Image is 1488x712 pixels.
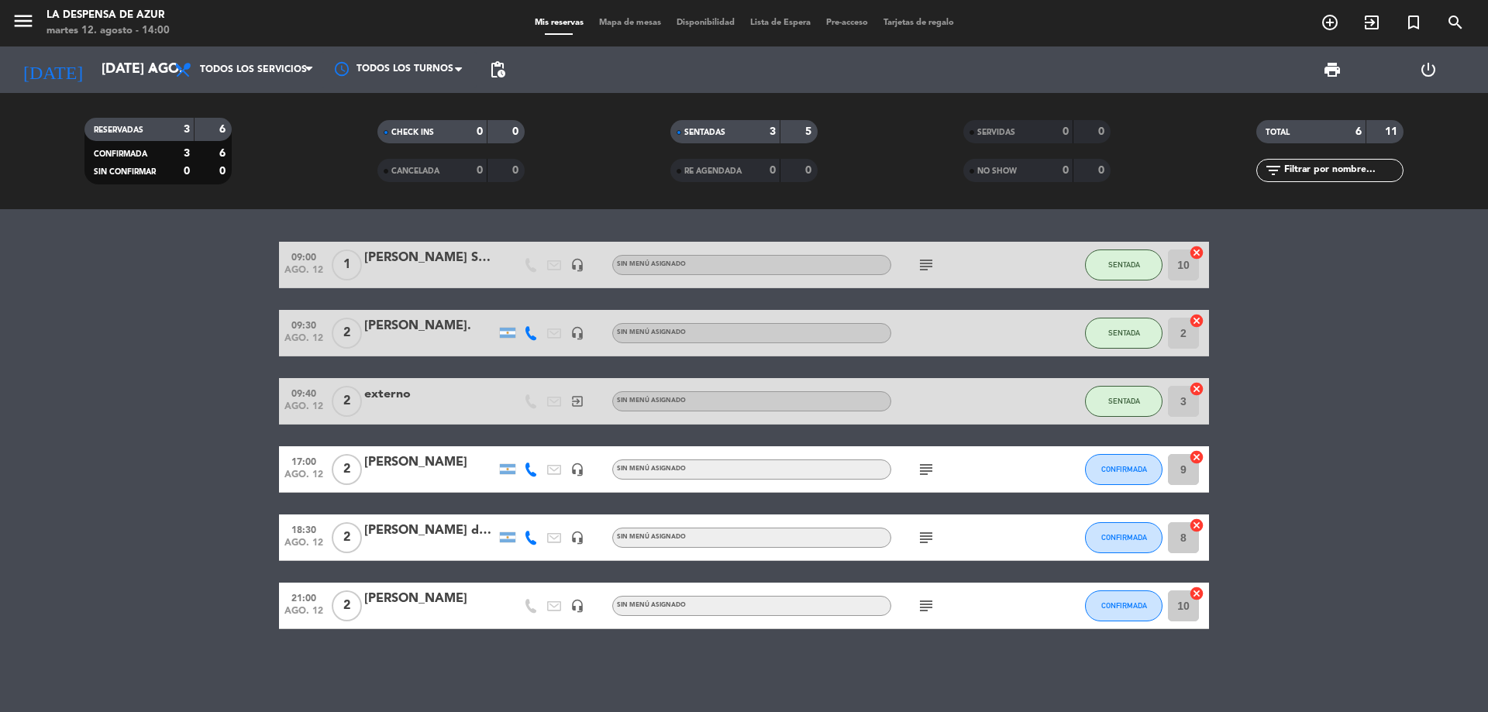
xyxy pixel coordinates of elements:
[591,19,669,27] span: Mapa de mesas
[332,386,362,417] span: 2
[805,165,815,176] strong: 0
[1321,13,1339,32] i: add_circle_outline
[617,397,686,404] span: Sin menú asignado
[1101,465,1147,473] span: CONFIRMADA
[527,19,591,27] span: Mis reservas
[94,126,143,134] span: RESERVADAS
[284,333,323,351] span: ago. 12
[1098,126,1107,137] strong: 0
[364,316,496,336] div: [PERSON_NAME].
[1189,449,1204,465] i: cancel
[1101,533,1147,542] span: CONFIRMADA
[219,166,229,177] strong: 0
[1264,161,1283,180] i: filter_list
[284,606,323,624] span: ago. 12
[1098,165,1107,176] strong: 0
[391,167,439,175] span: CANCELADA
[1380,46,1476,93] div: LOG OUT
[1266,129,1290,136] span: TOTAL
[570,531,584,545] i: headset_mic
[332,249,362,280] span: 1
[477,165,483,176] strong: 0
[364,384,496,404] div: externo
[876,19,962,27] span: Tarjetas de regalo
[12,53,94,87] i: [DATE]
[46,8,170,23] div: La Despensa de Azur
[770,126,776,137] strong: 3
[1108,260,1140,269] span: SENTADA
[1108,397,1140,405] span: SENTADA
[219,148,229,159] strong: 6
[1283,162,1403,179] input: Filtrar por nombre...
[184,148,190,159] strong: 3
[1189,586,1204,601] i: cancel
[364,248,496,268] div: [PERSON_NAME] San [PERSON_NAME]
[284,401,323,419] span: ago. 12
[512,165,522,176] strong: 0
[284,384,323,401] span: 09:40
[364,521,496,541] div: [PERSON_NAME] de la [PERSON_NAME]
[570,599,584,613] i: headset_mic
[977,129,1015,136] span: SERVIDAS
[12,9,35,38] button: menu
[917,256,935,274] i: subject
[770,165,776,176] strong: 0
[284,470,323,487] span: ago. 12
[617,534,686,540] span: Sin menú asignado
[284,538,323,555] span: ago. 12
[284,452,323,470] span: 17:00
[917,597,935,615] i: subject
[818,19,876,27] span: Pre-acceso
[1085,318,1162,349] button: SENTADA
[144,60,163,79] i: arrow_drop_down
[742,19,818,27] span: Lista de Espera
[1362,13,1381,32] i: exit_to_app
[1085,590,1162,621] button: CONFIRMADA
[977,167,1017,175] span: NO SHOW
[1085,249,1162,280] button: SENTADA
[1385,126,1400,137] strong: 11
[12,9,35,33] i: menu
[46,23,170,39] div: martes 12. agosto - 14:00
[284,520,323,538] span: 18:30
[477,126,483,137] strong: 0
[284,247,323,265] span: 09:00
[332,522,362,553] span: 2
[1189,313,1204,328] i: cancel
[1063,165,1069,176] strong: 0
[805,126,815,137] strong: 5
[284,315,323,333] span: 09:30
[617,329,686,335] span: Sin menú asignado
[570,463,584,476] i: headset_mic
[570,394,584,408] i: exit_to_app
[1085,386,1162,417] button: SENTADA
[391,129,434,136] span: CHECK INS
[684,129,725,136] span: SENTADAS
[94,150,147,158] span: CONFIRMADA
[364,589,496,609] div: [PERSON_NAME]
[617,602,686,608] span: Sin menú asignado
[184,166,190,177] strong: 0
[669,19,742,27] span: Disponibilidad
[1419,60,1438,79] i: power_settings_new
[1189,381,1204,397] i: cancel
[284,265,323,283] span: ago. 12
[1085,454,1162,485] button: CONFIRMADA
[332,454,362,485] span: 2
[570,326,584,340] i: headset_mic
[1323,60,1342,79] span: print
[1189,518,1204,533] i: cancel
[1404,13,1423,32] i: turned_in_not
[200,64,307,75] span: Todos los servicios
[570,258,584,272] i: headset_mic
[512,126,522,137] strong: 0
[1063,126,1069,137] strong: 0
[1108,328,1140,337] span: SENTADA
[917,460,935,479] i: subject
[332,318,362,349] span: 2
[1355,126,1362,137] strong: 6
[1085,522,1162,553] button: CONFIRMADA
[219,124,229,135] strong: 6
[364,452,496,473] div: [PERSON_NAME]
[1101,601,1147,610] span: CONFIRMADA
